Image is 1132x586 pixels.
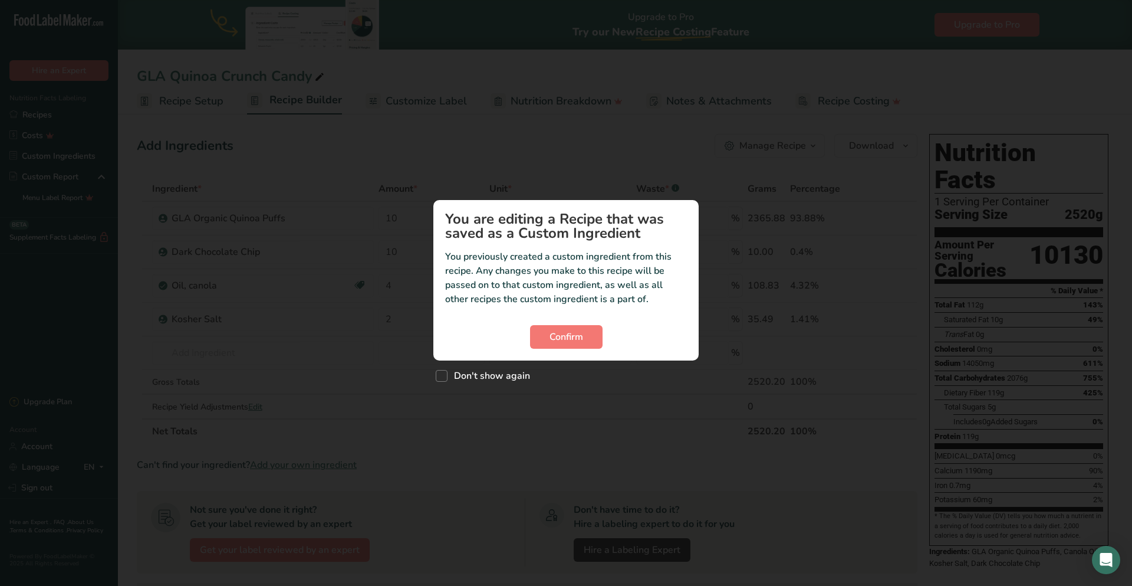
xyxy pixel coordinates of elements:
p: You previously created a custom ingredient from this recipe. Any changes you make to this recipe ... [445,250,687,306]
span: Don't show again [447,370,530,382]
button: Confirm [530,325,603,349]
h1: You are editing a Recipe that was saved as a Custom Ingredient [445,212,687,240]
div: Open Intercom Messenger [1092,546,1120,574]
span: Confirm [549,330,583,344]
